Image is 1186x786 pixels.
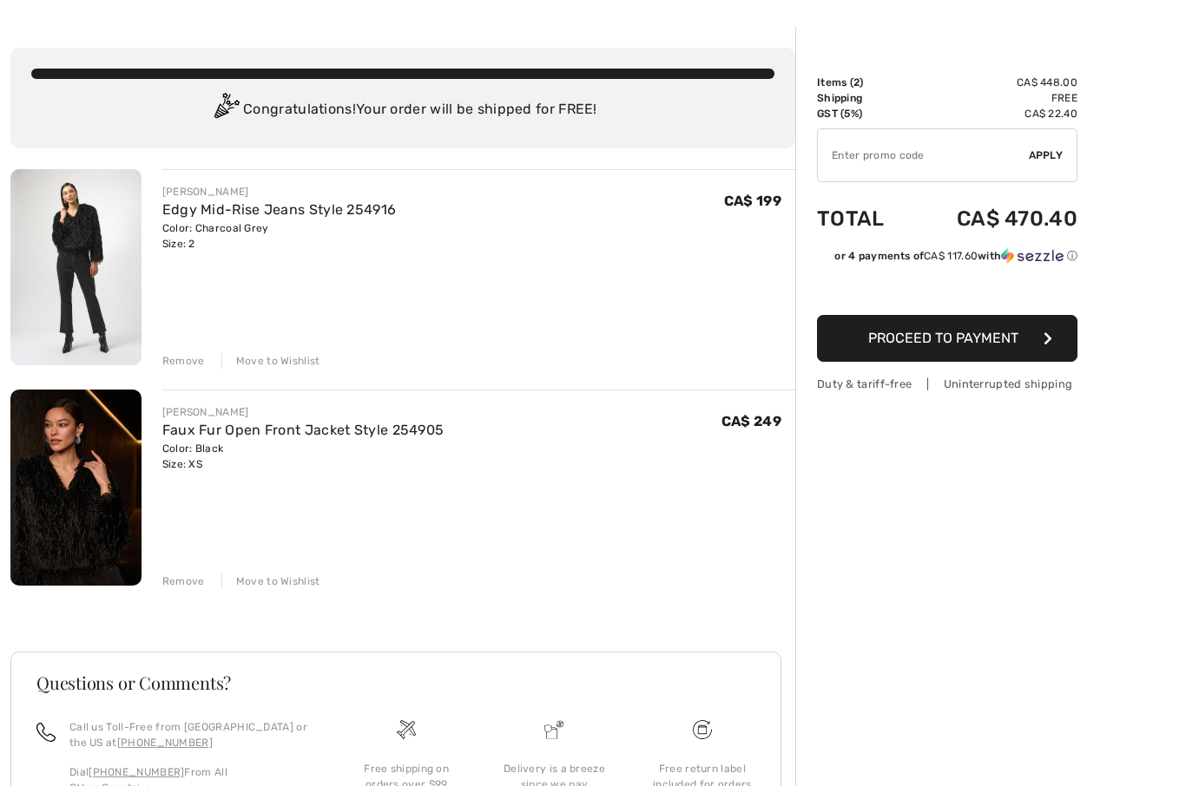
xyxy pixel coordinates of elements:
div: [PERSON_NAME] [162,404,445,420]
img: call [36,723,56,742]
button: Proceed to Payment [817,315,1077,362]
a: [PHONE_NUMBER] [89,766,184,778]
span: CA$ 249 [721,413,781,429]
td: CA$ 470.40 [910,189,1077,248]
div: Duty & tariff-free | Uninterrupted shipping [817,376,1077,392]
td: Items ( ) [817,75,910,90]
h3: Questions or Comments? [36,674,755,691]
div: Move to Wishlist [221,573,320,589]
span: CA$ 199 [724,193,781,209]
td: CA$ 448.00 [910,75,1077,90]
a: Faux Fur Open Front Jacket Style 254905 [162,422,445,438]
td: GST (5%) [817,106,910,121]
td: Shipping [817,90,910,106]
div: Remove [162,353,205,369]
td: Free [910,90,1077,106]
div: Move to Wishlist [221,353,320,369]
div: Remove [162,573,205,589]
a: [PHONE_NUMBER] [117,737,213,749]
input: Promo code [818,129,1029,181]
span: 2 [853,76,860,88]
div: or 4 payments ofCA$ 117.60withSezzle Click to learn more about Sezzle [817,248,1077,270]
p: Call us Toll-Free from [GEOGRAPHIC_DATA] or the US at [69,719,312,750]
div: Congratulations! Your order will be shipped for FREE! [31,93,774,128]
div: Color: Black Size: XS [162,441,445,472]
img: Delivery is a breeze since we pay the duties! [544,720,563,739]
a: Edgy Mid-Rise Jeans Style 254916 [162,201,397,218]
img: Free shipping on orders over $99 [693,720,712,739]
img: Sezzle [1001,248,1064,264]
div: Color: Charcoal Grey Size: 2 [162,220,397,252]
td: Total [817,189,910,248]
img: Congratulation2.svg [208,93,243,128]
span: Proceed to Payment [868,330,1018,346]
div: or 4 payments of with [834,248,1077,264]
img: Free shipping on orders over $99 [397,720,416,739]
img: Faux Fur Open Front Jacket Style 254905 [10,390,142,586]
span: CA$ 117.60 [924,250,978,262]
td: CA$ 22.40 [910,106,1077,121]
span: Apply [1029,147,1064,163]
img: Edgy Mid-Rise Jeans Style 254916 [10,169,142,365]
div: [PERSON_NAME] [162,184,397,200]
iframe: PayPal-paypal [817,270,1077,309]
